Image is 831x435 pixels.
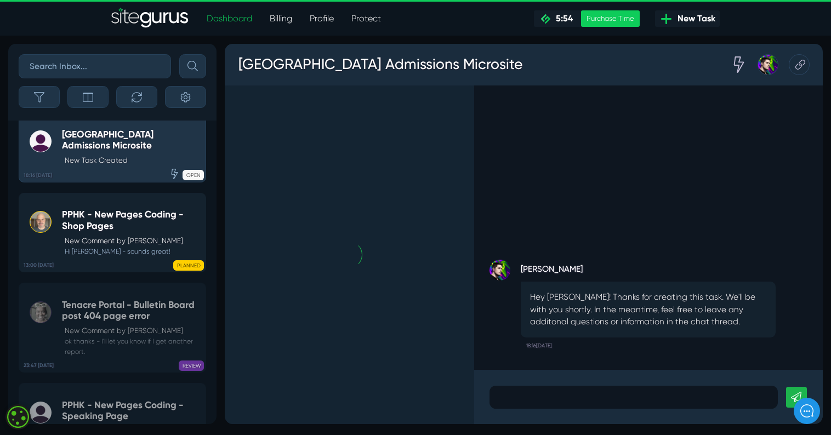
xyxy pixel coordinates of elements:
[111,8,189,30] a: SiteGurus
[16,87,203,104] h2: How can we help?
[551,13,573,24] span: 5:54
[19,193,206,273] a: 13:00 [DATE] PPHK - New Pages Coding - Shop PagesNew Comment by [PERSON_NAME] Hi [PERSON_NAME] - ...
[198,8,261,30] a: Dashboard
[45,361,65,370] span: Home
[312,227,580,244] strong: [PERSON_NAME]
[19,283,206,373] a: 23:47 [DATE] Tenacre Portal - Bulletin Board post 404 page errorNew Comment by [PERSON_NAME] ok t...
[521,11,550,33] div: Expedited
[62,399,201,422] h5: PPHK - New Pages Coding - Speaking Page
[19,54,171,78] input: Search Inbox...
[62,209,201,231] h5: PPHK - New Pages Coding - Shop Pages
[183,170,204,180] span: OPEN
[343,8,390,30] a: Protect
[301,8,343,30] a: Profile
[62,129,201,151] h5: [GEOGRAPHIC_DATA] Admissions Microsite
[179,360,204,371] span: REVIEW
[16,18,80,35] img: Company Logo
[65,236,201,247] p: New Comment by [PERSON_NAME]
[550,11,583,33] div: Josh Carter
[62,247,201,256] small: Hi [PERSON_NAME] - sounds great!
[24,171,52,179] b: 18:16 [DATE]
[581,10,640,27] div: Purchase Time
[261,8,301,30] a: Billing
[169,168,180,179] div: Expedited
[17,124,202,146] button: New conversation
[321,260,570,300] p: Hey [PERSON_NAME]! Thanks for creating this task. We'll be with you shortly. In the meantime, fee...
[16,67,203,84] h1: Hello [PERSON_NAME]!
[24,362,54,369] b: 23:47 [DATE]
[24,261,54,269] b: 13:00 [DATE]
[14,8,314,36] h3: [GEOGRAPHIC_DATA] Admissions Microsite
[65,325,201,336] p: New Comment by [PERSON_NAME]
[148,361,180,370] span: Messages
[655,10,720,27] a: New Task
[317,310,344,327] small: 18:16[DATE]
[5,404,31,430] div: Cookie consent button
[173,260,204,271] span: PLANNED
[594,11,616,33] div: Copy this Task URL
[111,8,189,30] img: Sitegurus Logo
[794,398,820,424] iframe: gist-messenger-bubble-iframe
[62,299,201,322] h5: Tenacre Portal - Bulletin Board post 404 page error
[71,130,132,139] span: New conversation
[673,12,715,25] span: New Task
[19,112,206,182] a: 18:16 [DATE] [GEOGRAPHIC_DATA] Admissions MicrositeNew Task Created OPEN
[534,10,640,27] a: 5:54 Purchase Time
[65,155,201,166] p: New Task Created
[62,336,201,356] small: ok thanks - I'll let you know if I get another report.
